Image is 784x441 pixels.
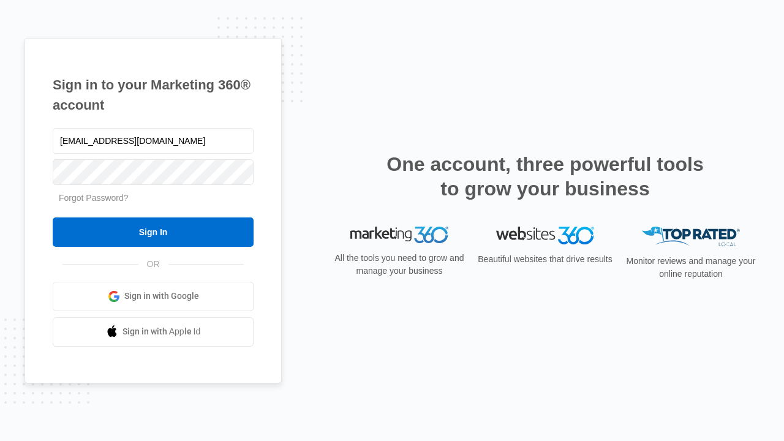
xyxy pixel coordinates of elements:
[477,253,614,266] p: Beautiful websites that drive results
[53,217,254,247] input: Sign In
[496,227,594,244] img: Websites 360
[642,227,740,247] img: Top Rated Local
[53,317,254,347] a: Sign in with Apple Id
[383,152,707,201] h2: One account, three powerful tools to grow your business
[59,193,129,203] a: Forgot Password?
[123,325,201,338] span: Sign in with Apple Id
[53,282,254,311] a: Sign in with Google
[138,258,168,271] span: OR
[350,227,448,244] img: Marketing 360
[124,290,199,303] span: Sign in with Google
[53,128,254,154] input: Email
[53,75,254,115] h1: Sign in to your Marketing 360® account
[331,252,468,277] p: All the tools you need to grow and manage your business
[622,255,759,281] p: Monitor reviews and manage your online reputation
